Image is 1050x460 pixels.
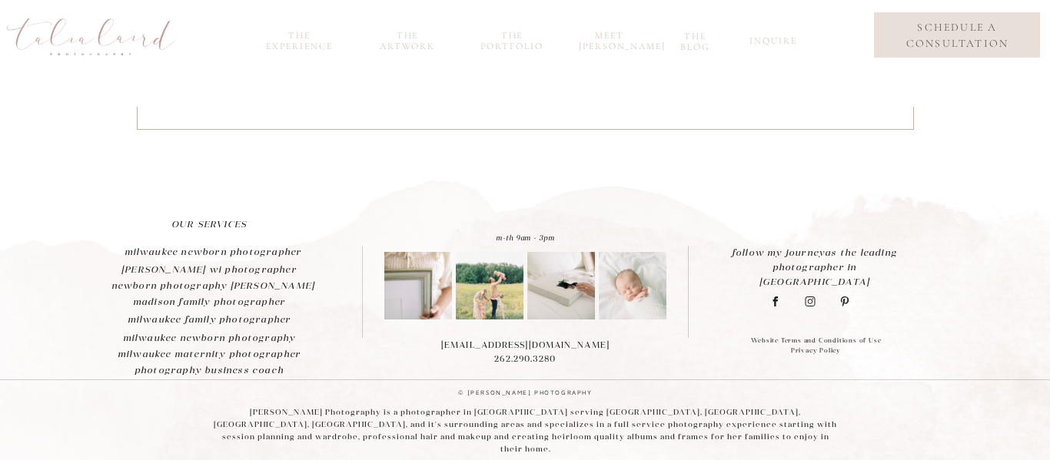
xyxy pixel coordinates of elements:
a: the experience [258,30,341,48]
a: the blog [671,31,719,48]
img: madison wi photographer-40 [599,252,666,319]
a: newborn photography [PERSON_NAME] [78,278,348,294]
p: © [PERSON_NAME] photography [441,387,610,397]
a: schedule a consultation [886,19,1028,51]
a: Website Terms and Conditions of Use [709,336,923,348]
a: inquire [749,35,792,53]
a: download [594,58,757,77]
a: follow my journey [732,247,825,258]
a: the Artwork [370,30,444,48]
p: m-th 9am - 3pm [440,233,611,249]
a: [PERSON_NAME] wi photographer [74,262,344,278]
p: as the leading photographer in [GEOGRAPHIC_DATA] [729,245,900,261]
a: milwaukee newborn photographer [78,244,348,260]
a: madison family photographer [74,294,344,310]
a: OUR SERVICES [74,217,344,233]
img: edits-13 [527,252,595,319]
a: milwaukee newborn photography [74,330,344,346]
img: edits-12 [384,252,452,319]
a: Privacy Policy [709,346,923,358]
a: meet [PERSON_NAME] [579,30,640,48]
a: milwaukee family photographer [74,312,344,328]
a: the portfolio [475,30,549,48]
p: [PERSON_NAME] Photography is a photographer in [GEOGRAPHIC_DATA] serving [GEOGRAPHIC_DATA], [GEOG... [213,406,838,445]
p: [EMAIL_ADDRESS][DOMAIN_NAME] 262.290.3280 [418,339,633,376]
a: milwaukee maternity photographer [74,346,344,362]
img: photographer milwaukee wi-55 [456,252,523,319]
a: photography business coach [74,362,344,379]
